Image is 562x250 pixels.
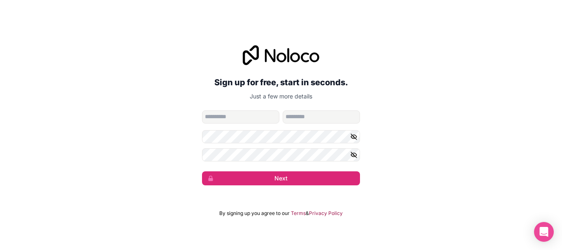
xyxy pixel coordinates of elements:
[219,210,290,217] span: By signing up you agree to our
[534,222,554,242] div: Open Intercom Messenger
[202,171,360,185] button: Next
[202,75,360,90] h2: Sign up for free, start in seconds.
[291,210,306,217] a: Terms
[283,110,360,124] input: family-name
[202,148,360,161] input: Confirm password
[202,130,360,143] input: Password
[306,210,309,217] span: &
[309,210,343,217] a: Privacy Policy
[202,92,360,100] p: Just a few more details
[202,110,279,124] input: given-name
